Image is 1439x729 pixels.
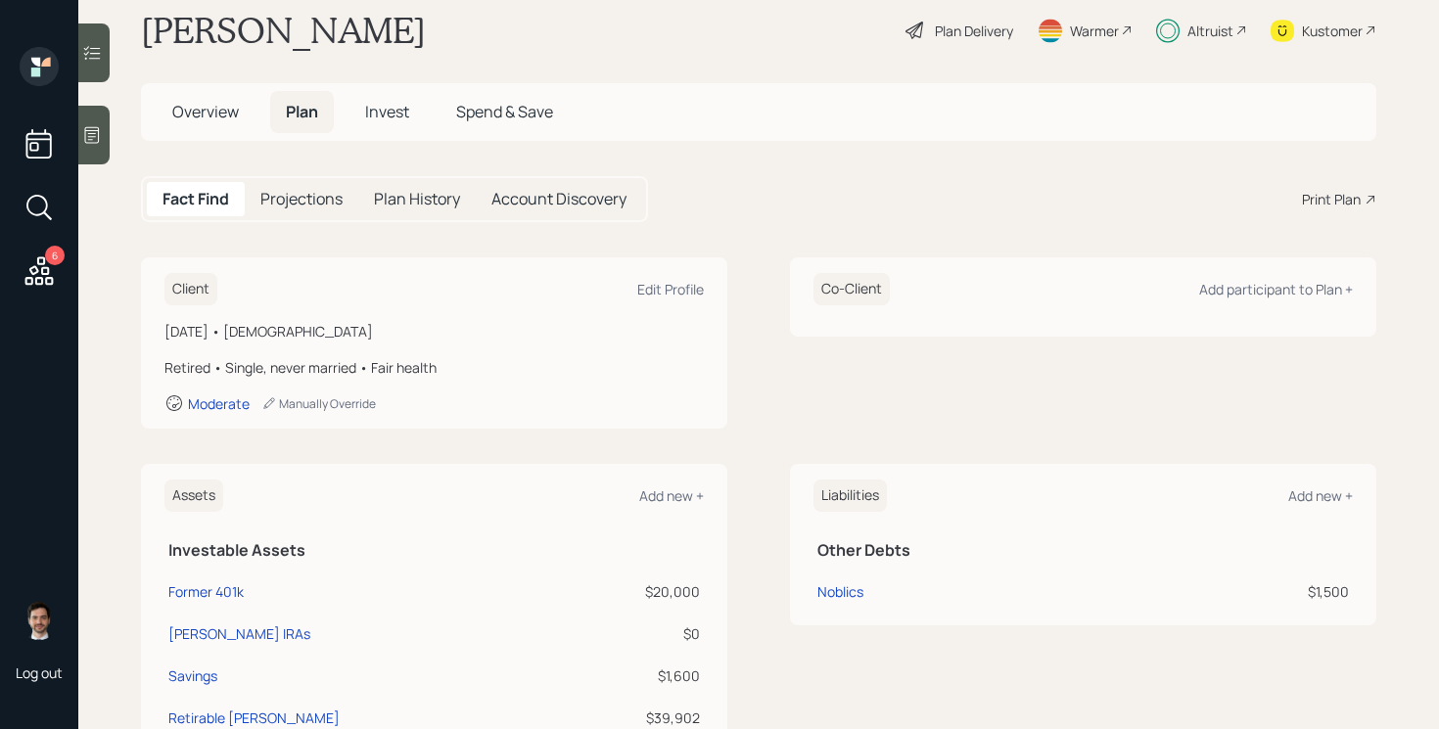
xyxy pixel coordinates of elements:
[568,623,700,644] div: $0
[261,395,376,412] div: Manually Override
[1187,21,1233,41] div: Altruist
[188,394,250,413] div: Moderate
[164,357,704,378] div: Retired • Single, never married • Fair health
[168,581,244,602] div: Former 401k
[568,581,700,602] div: $20,000
[817,541,1349,560] h5: Other Debts
[1100,581,1349,602] div: $1,500
[168,665,217,686] div: Savings
[374,190,460,208] h5: Plan History
[365,101,409,122] span: Invest
[164,273,217,305] h6: Client
[639,486,704,505] div: Add new +
[20,601,59,640] img: jonah-coleman-headshot.png
[568,707,700,728] div: $39,902
[1288,486,1353,505] div: Add new +
[817,581,863,602] div: Noblics
[168,623,310,644] div: [PERSON_NAME] IRAs
[935,21,1013,41] div: Plan Delivery
[1302,189,1361,209] div: Print Plan
[813,479,887,512] h6: Liabilities
[141,9,426,52] h1: [PERSON_NAME]
[456,101,553,122] span: Spend & Save
[568,665,700,686] div: $1,600
[45,246,65,265] div: 6
[260,190,343,208] h5: Projections
[491,190,627,208] h5: Account Discovery
[162,190,229,208] h5: Fact Find
[1302,21,1363,41] div: Kustomer
[813,273,890,305] h6: Co-Client
[168,541,700,560] h5: Investable Assets
[637,280,704,298] div: Edit Profile
[164,321,704,342] div: [DATE] • [DEMOGRAPHIC_DATA]
[1199,280,1353,298] div: Add participant to Plan +
[172,101,239,122] span: Overview
[1070,21,1119,41] div: Warmer
[286,101,318,122] span: Plan
[164,479,223,512] h6: Assets
[16,663,63,682] div: Log out
[168,707,340,728] div: Retirable [PERSON_NAME]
